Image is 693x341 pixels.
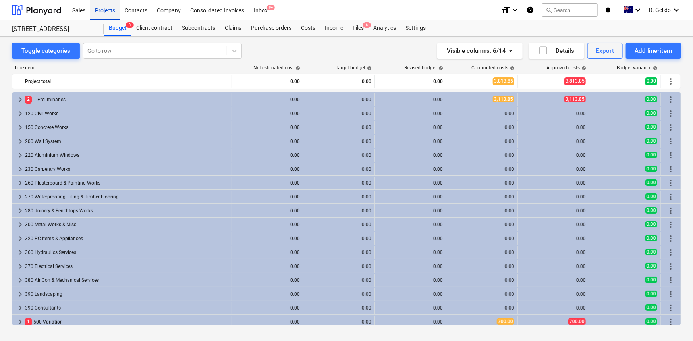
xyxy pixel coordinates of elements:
div: 280 Joinery & Benchtops Works [25,204,228,217]
div: 0.00 [450,180,514,186]
div: 0.00 [521,125,586,130]
div: Details [539,46,575,56]
div: 0.00 [235,250,300,255]
span: 3,113.85 [493,96,514,102]
div: 0.00 [235,277,300,283]
span: 0.00 [645,318,657,325]
div: 0.00 [235,180,300,186]
span: More actions [666,178,676,188]
div: 0.00 [307,277,371,283]
div: 0.00 [307,111,371,116]
div: 230 Carpentry Works [25,163,228,175]
span: keyboard_arrow_right [15,303,25,313]
div: 0.00 [235,166,300,172]
div: 120 Civil Works [25,107,228,120]
div: 220 Aluminium Windows [25,149,228,162]
div: 0.00 [450,250,514,255]
span: keyboard_arrow_right [15,150,25,160]
div: 0.00 [307,166,371,172]
div: Costs [296,20,320,36]
a: Budget3 [104,20,131,36]
div: 0.00 [378,291,443,297]
div: 0.00 [235,111,300,116]
div: 0.00 [235,264,300,269]
div: 0.00 [235,125,300,130]
span: More actions [666,220,676,229]
div: 1 Preliminaries [25,93,228,106]
div: Add line-item [635,46,672,56]
div: 0.00 [521,194,586,200]
div: 0.00 [521,139,586,144]
span: 700.00 [568,318,586,325]
div: 0.00 [450,125,514,130]
div: Purchase orders [246,20,296,36]
a: Claims [220,20,246,36]
span: More actions [666,289,676,299]
div: 0.00 [235,97,300,102]
div: 200 Wall System [25,135,228,148]
div: 0.00 [307,236,371,241]
span: keyboard_arrow_right [15,248,25,257]
div: Approved costs [546,65,586,71]
div: 0.00 [521,291,586,297]
div: 0.00 [521,305,586,311]
span: More actions [666,164,676,174]
span: 3,113.85 [564,96,586,102]
div: Net estimated cost [253,65,300,71]
button: Visible columns:6/14 [437,43,523,59]
div: 0.00 [521,180,586,186]
i: Knowledge base [526,5,534,15]
div: 0.00 [450,264,514,269]
div: 0.00 [521,166,586,172]
div: 0.00 [450,139,514,144]
div: Budget variance [617,65,658,71]
a: Income [320,20,348,36]
div: 0.00 [521,152,586,158]
div: 0.00 [378,111,443,116]
div: 0.00 [235,208,300,214]
div: 0.00 [450,194,514,200]
button: Add line-item [626,43,681,59]
span: 9+ [267,5,275,10]
div: 320 PC Items & Appliances [25,232,228,245]
div: 0.00 [307,75,371,88]
div: 0.00 [450,277,514,283]
div: 0.00 [378,319,443,325]
button: Toggle categories [12,43,80,59]
span: More actions [666,275,676,285]
div: 0.00 [521,250,586,255]
span: R. Gelido [649,7,671,13]
div: 360 Hydraulics Services [25,246,228,259]
i: keyboard_arrow_down [510,5,520,15]
div: 390 Landscaping [25,288,228,301]
div: 0.00 [307,291,371,297]
div: 0.00 [378,250,443,255]
div: 0.00 [521,111,586,116]
div: 0.00 [378,194,443,200]
span: 0.00 [645,249,657,255]
div: 370 Electrical Services [25,260,228,273]
a: Client contract [131,20,177,36]
div: 500 Variation [25,316,228,328]
span: More actions [666,206,676,216]
i: notifications [604,5,612,15]
div: 0.00 [235,194,300,200]
a: Analytics [369,20,401,36]
div: 0.00 [378,305,443,311]
div: 0.00 [378,277,443,283]
div: 0.00 [307,319,371,325]
span: 6 [363,22,371,28]
span: More actions [666,123,676,132]
div: 0.00 [235,75,300,88]
div: 0.00 [521,277,586,283]
span: 0.00 [645,291,657,297]
span: 700.00 [497,318,514,325]
span: 0.00 [645,110,657,116]
a: Subcontracts [177,20,220,36]
span: search [546,7,552,13]
div: 0.00 [307,250,371,255]
div: 0.00 [235,152,300,158]
span: 0.00 [645,152,657,158]
span: help [651,66,658,71]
